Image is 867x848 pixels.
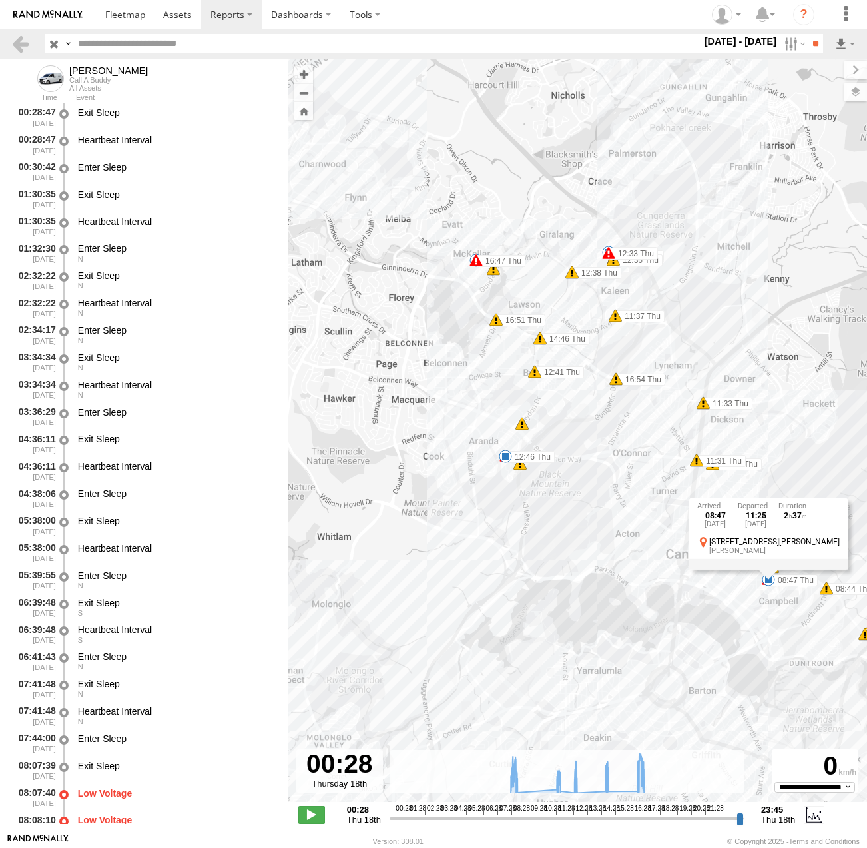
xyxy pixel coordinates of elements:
[11,595,57,620] div: 06:39:48 [DATE]
[78,364,83,372] span: Heading: 5
[294,83,313,102] button: Zoom out
[697,511,734,520] div: 08:47
[513,457,527,470] div: 5
[78,134,275,146] div: Heartbeat Interval
[616,374,665,386] label: 16:54 Thu
[11,622,57,647] div: 06:39:48 [DATE]
[78,760,275,772] div: Exit Sleep
[11,568,57,592] div: 05:39:55 [DATE]
[11,785,57,810] div: 08:07:40 [DATE]
[78,270,275,282] div: Exit Sleep
[11,513,57,538] div: 05:38:00 [DATE]
[439,805,457,815] span: 03:28
[587,805,606,815] span: 13:28
[78,597,275,609] div: Exit Sleep
[78,609,83,617] span: Heading: 198
[78,624,275,636] div: Heartbeat Interval
[556,805,575,815] span: 11:28
[13,10,83,19] img: rand-logo.svg
[11,322,57,347] div: 02:34:17 [DATE]
[294,65,313,83] button: Zoom in
[691,805,710,815] span: 20:28
[11,758,57,783] div: 08:07:39 [DATE]
[633,805,651,815] span: 16:28
[11,813,57,837] div: 08:08:10 [DATE]
[69,65,148,76] div: Michael - View Asset History
[613,254,663,266] label: 12:36 Thu
[11,34,30,53] a: Back to previous Page
[543,805,561,815] span: 10:28
[78,814,275,826] div: Low Voltage
[738,520,774,528] div: [DATE]
[78,161,275,173] div: Enter Sleep
[11,132,57,157] div: 00:28:47 [DATE]
[78,570,275,582] div: Enter Sleep
[11,377,57,402] div: 03:34:34 [DATE]
[78,460,275,472] div: Heartbeat Interval
[76,95,288,101] div: Event
[453,805,471,815] span: 04:28
[615,310,665,322] label: 11:37 Thu
[660,805,679,815] span: 18:28
[78,107,275,119] div: Exit Sleep
[11,350,57,374] div: 03:34:34 [DATE]
[709,538,840,546] div: [STREET_ADDRESS][PERSON_NAME]
[78,582,83,590] span: Heading: 4
[11,105,57,129] div: 00:28:47 [DATE]
[11,268,57,292] div: 02:32:22 [DATE]
[347,815,381,825] span: Thu 18th Sep 2025
[709,546,840,554] div: [PERSON_NAME]
[425,805,443,815] span: 02:28
[63,34,73,53] label: Search Query
[7,835,69,848] a: Visit our Website
[78,663,83,671] span: Heading: 8
[677,805,696,815] span: 19:28
[609,247,658,259] label: 11:41 Thu
[535,366,584,378] label: 12:41 Thu
[713,458,762,470] label: 11:30 Thu
[78,690,83,698] span: Heading: 8
[11,676,57,701] div: 07:41:48 [DATE]
[11,241,57,266] div: 01:32:30 [DATE]
[779,34,808,53] label: Search Filter Options
[529,805,547,815] span: 09:28
[78,379,275,391] div: Heartbeat Interval
[78,733,275,745] div: Enter Sleep
[697,520,734,528] div: [DATE]
[78,406,275,418] div: Enter Sleep
[703,398,752,410] label: 11:33 Thu
[499,449,513,462] div: 10
[78,488,275,500] div: Enter Sleep
[11,486,57,510] div: 04:38:06 [DATE]
[11,458,57,483] div: 04:36:11 [DATE]
[78,336,83,344] span: Heading: 5
[78,189,275,201] div: Exit Sleep
[394,805,412,815] span: 00:28
[11,187,57,211] div: 01:30:35 [DATE]
[78,515,275,527] div: Exit Sleep
[572,267,621,279] label: 12:38 Thu
[697,455,746,467] label: 11:31 Thu
[294,102,313,120] button: Zoom Home
[78,242,275,254] div: Enter Sleep
[78,324,275,336] div: Enter Sleep
[727,837,860,845] div: © Copyright 2025 -
[834,34,856,53] label: Export results as...
[78,352,275,364] div: Exit Sleep
[11,404,57,429] div: 03:36:29 [DATE]
[497,805,516,815] span: 07:28
[573,805,592,815] span: 12:28
[78,787,275,799] div: Low Voltage
[647,805,665,815] span: 17:28
[615,805,634,815] span: 15:28
[609,248,658,260] label: 12:33 Thu
[761,805,795,815] strong: 23:45
[707,5,746,25] div: Helen Mason
[78,705,275,717] div: Heartbeat Interval
[11,540,57,565] div: 05:38:00 [DATE]
[373,837,424,845] div: Version: 308.01
[705,805,724,815] span: 21:28
[69,76,148,84] div: Call A Buddy
[408,805,426,815] span: 01:28
[789,837,860,845] a: Terms and Conditions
